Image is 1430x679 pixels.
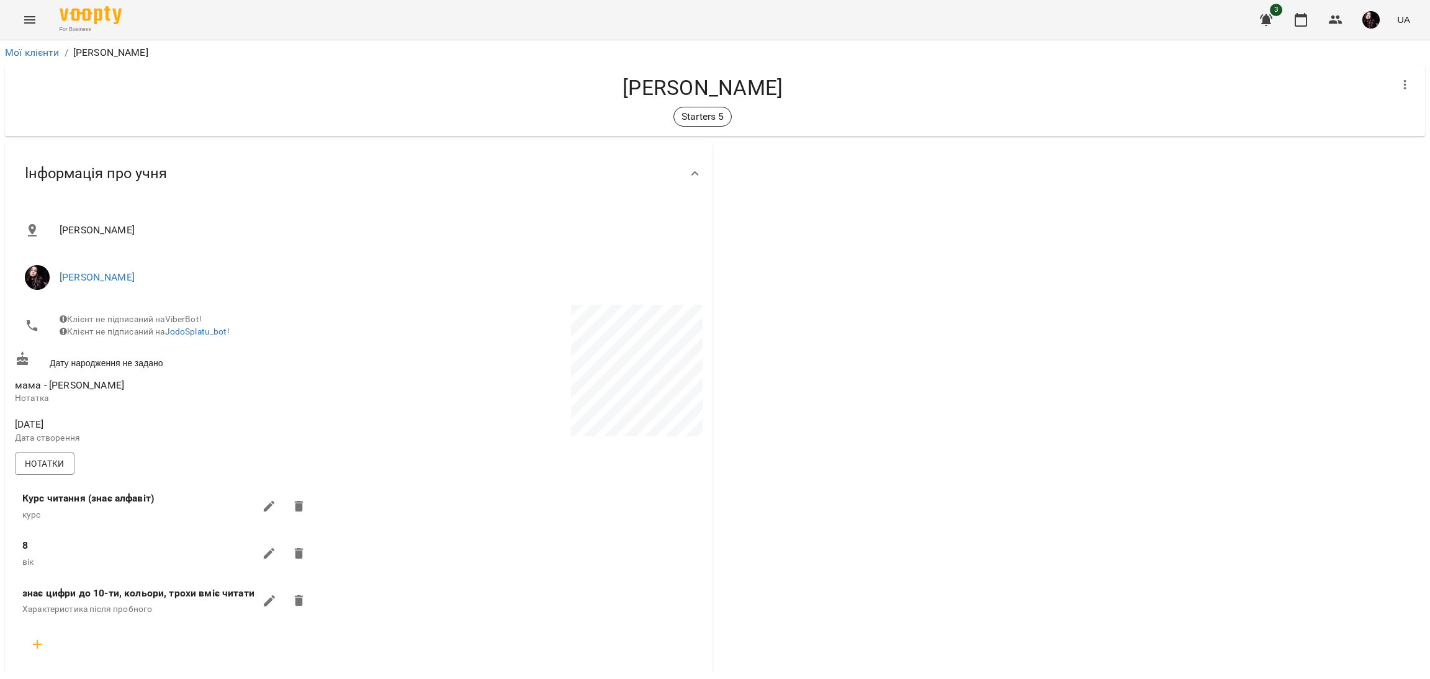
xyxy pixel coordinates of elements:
div: Starters 5 [673,107,732,127]
span: Клієнт не підписаний на ! [60,326,230,336]
button: Нотатки [15,452,74,475]
nav: breadcrumb [5,45,1425,60]
label: 8 [22,538,28,553]
li: / [65,45,68,60]
div: Дату народження не задано [12,349,359,372]
h4: [PERSON_NAME] [15,75,1390,101]
span: 3 [1270,4,1282,16]
a: Мої клієнти [5,47,60,58]
button: UA [1392,8,1415,31]
span: Нотатки [25,456,65,471]
a: JodoSplatu_bot [165,326,227,336]
label: знає цифри до 10-ти, кольори, трохи вміє читати [22,586,254,601]
span: Інформація про учня [25,164,167,183]
span: курс [22,510,41,519]
span: [DATE] [15,417,356,432]
button: Menu [15,5,45,35]
span: [PERSON_NAME] [60,223,693,238]
img: c92daf42e94a56623d94c35acff0251f.jpg [1362,11,1380,29]
a: [PERSON_NAME] [60,271,135,283]
span: Характеристика після пробного [22,604,152,614]
label: Курс читання (знає алфавіт) [22,491,155,506]
span: Клієнт не підписаний на ViberBot! [60,314,202,324]
img: Анастасія Абрамова [25,265,50,290]
span: вік [22,557,34,567]
div: Інформація про учня [5,142,713,205]
p: Нотатка [15,392,356,405]
p: [PERSON_NAME] [73,45,148,60]
span: For Business [60,25,122,34]
img: Voopty Logo [60,6,122,24]
span: мама - [PERSON_NAME] [15,379,124,391]
p: Дата створення [15,432,356,444]
span: UA [1397,13,1410,26]
p: Starters 5 [681,109,724,124]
